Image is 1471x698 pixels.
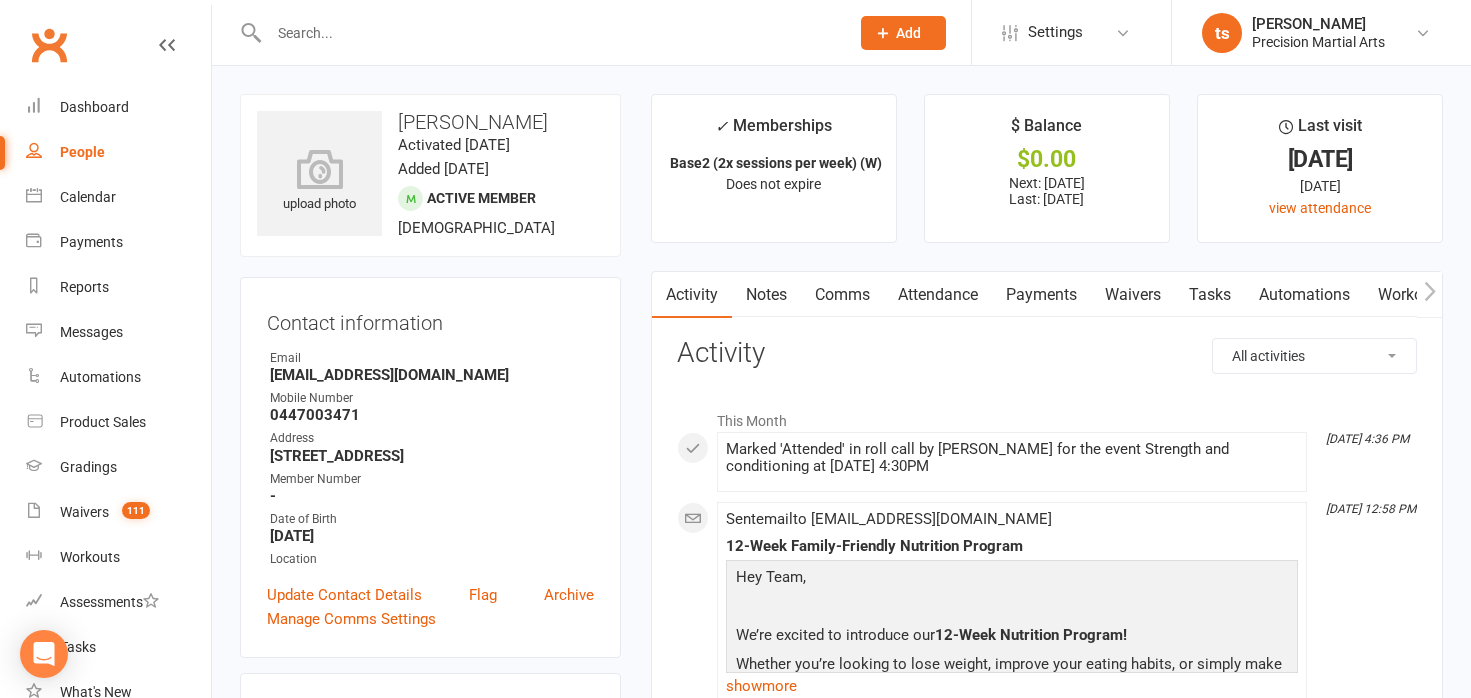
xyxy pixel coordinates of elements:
[1279,113,1362,149] div: Last visit
[1326,502,1416,516] i: [DATE] 12:58 PM
[26,580,211,625] a: Assessments
[26,445,211,490] a: Gradings
[732,272,801,318] a: Notes
[26,130,211,175] a: People
[715,113,832,150] div: Memberships
[26,85,211,130] a: Dashboard
[257,111,604,133] h3: [PERSON_NAME]
[26,355,211,400] a: Automations
[270,510,594,529] div: Date of Birth
[26,490,211,535] a: Waivers 111
[60,639,96,655] div: Tasks
[801,272,884,318] a: Comms
[24,20,74,70] a: Clubworx
[398,219,555,237] span: [DEMOGRAPHIC_DATA]
[398,160,489,178] time: Added [DATE]
[26,625,211,670] a: Tasks
[1269,200,1371,216] a: view attendance
[26,175,211,220] a: Calendar
[60,99,129,115] div: Dashboard
[935,626,1127,644] span: 12-Week Nutrition Program!
[943,149,1151,170] div: $0.00
[670,155,882,171] strong: Base2 (2x sessions per week) (W)
[992,272,1091,318] a: Payments
[1028,10,1083,55] span: Settings
[60,279,109,295] div: Reports
[270,447,594,465] strong: [STREET_ADDRESS]
[270,429,594,448] div: Address
[1216,149,1424,170] div: [DATE]
[26,265,211,310] a: Reports
[270,389,594,408] div: Mobile Number
[943,175,1151,207] p: Next: [DATE] Last: [DATE]
[26,400,211,445] a: Product Sales
[20,630,68,678] div: Open Intercom Messenger
[726,441,1298,475] div: Marked 'Attended' in roll call by [PERSON_NAME] for the event Strength and conditioning at [DATE]...
[270,527,594,545] strong: [DATE]
[731,623,1293,652] p: We’re excited to introduce our
[731,565,1293,594] p: Hey Team,
[270,406,594,424] strong: 0447003471
[398,136,510,154] time: Activated [DATE]
[270,470,594,489] div: Member Number
[60,414,146,430] div: Product Sales
[26,535,211,580] a: Workouts
[884,272,992,318] a: Attendance
[26,310,211,355] a: Messages
[60,504,109,520] div: Waivers
[1091,272,1175,318] a: Waivers
[270,366,594,384] strong: [EMAIL_ADDRESS][DOMAIN_NAME]
[427,190,536,206] span: Active member
[60,144,105,160] div: People
[1175,272,1245,318] a: Tasks
[270,487,594,505] strong: -
[1252,15,1385,33] div: [PERSON_NAME]
[652,272,732,318] a: Activity
[1202,13,1242,53] div: ts
[1364,272,1459,318] a: Workouts
[60,324,123,340] div: Messages
[122,502,150,519] span: 111
[677,338,1417,369] h3: Activity
[896,25,921,41] span: Add
[263,19,835,47] input: Search...
[1011,113,1082,149] div: $ Balance
[715,117,728,136] i: ✓
[1326,432,1409,446] i: [DATE] 4:36 PM
[861,16,946,50] button: Add
[726,538,1298,555] div: 12-Week Family-Friendly Nutrition Program
[544,583,594,607] a: Archive
[677,400,1417,432] li: This Month
[726,176,821,192] span: Does not expire
[1216,175,1424,197] div: [DATE]
[60,594,159,610] div: Assessments
[1245,272,1364,318] a: Automations
[270,550,594,569] div: Location
[270,349,594,368] div: Email
[257,149,382,215] div: upload photo
[1252,33,1385,51] div: Precision Martial Arts
[60,234,123,250] div: Payments
[26,220,211,265] a: Payments
[60,189,116,205] div: Calendar
[60,459,117,475] div: Gradings
[726,510,1052,528] span: Sent email to [EMAIL_ADDRESS][DOMAIN_NAME]
[60,369,141,385] div: Automations
[267,304,594,334] h3: Contact information
[60,549,120,565] div: Workouts
[267,583,422,607] a: Update Contact Details
[267,607,436,631] a: Manage Comms Settings
[469,583,497,607] a: Flag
